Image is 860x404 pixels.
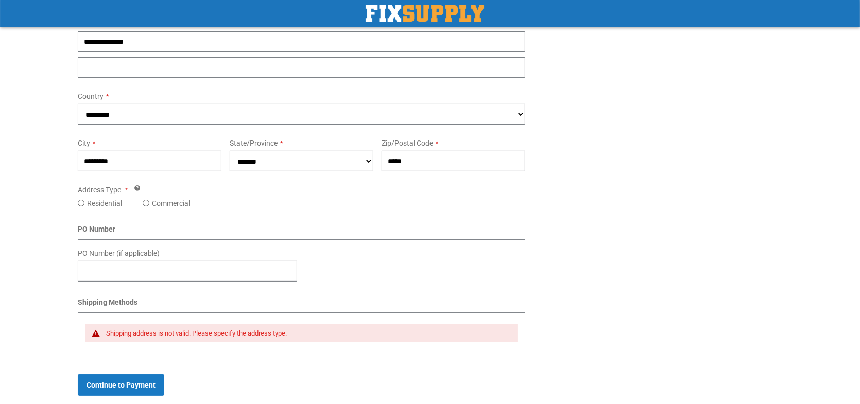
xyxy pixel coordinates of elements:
[366,5,484,22] img: Fix Industrial Supply
[230,139,278,147] span: State/Province
[87,198,122,208] label: Residential
[78,139,90,147] span: City
[78,297,525,313] div: Shipping Methods
[78,224,525,240] div: PO Number
[152,198,190,208] label: Commercial
[87,381,156,389] span: Continue to Payment
[78,92,104,100] span: Country
[106,329,507,338] div: Shipping address is not valid. Please specify the address type.
[366,5,484,22] a: store logo
[78,186,121,194] span: Address Type
[382,139,433,147] span: Zip/Postal Code
[78,20,125,28] span: Street Address
[78,249,160,257] span: PO Number (if applicable)
[78,374,164,396] button: Continue to Payment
